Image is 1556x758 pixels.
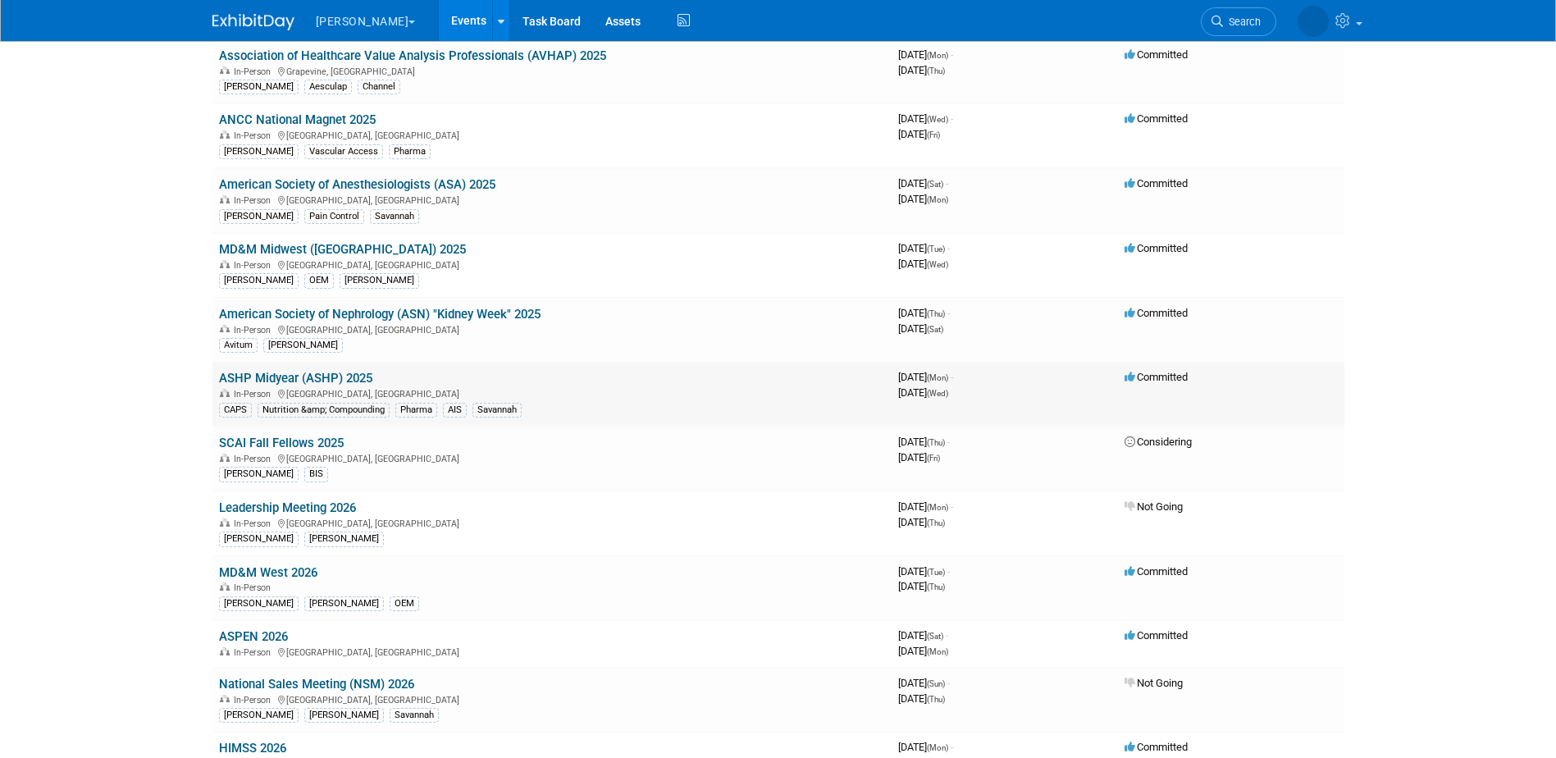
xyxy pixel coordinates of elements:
div: [GEOGRAPHIC_DATA], [GEOGRAPHIC_DATA] [219,322,885,336]
div: Channel [358,80,400,94]
div: [PERSON_NAME] [304,708,384,723]
span: - [947,436,950,448]
span: [DATE] [898,371,953,383]
div: Grapevine, [GEOGRAPHIC_DATA] [219,64,885,77]
span: (Fri) [927,454,940,463]
div: Savannah [472,403,522,418]
span: (Mon) [927,743,948,752]
span: Not Going [1125,677,1183,689]
div: [PERSON_NAME] [219,273,299,288]
div: [GEOGRAPHIC_DATA], [GEOGRAPHIC_DATA] [219,193,885,206]
div: [PERSON_NAME] [304,596,384,611]
span: Search [1223,16,1261,28]
a: National Sales Meeting (NSM) 2026 [219,677,414,692]
img: In-Person Event [220,389,230,397]
span: (Thu) [927,582,945,591]
div: [PERSON_NAME] [219,708,299,723]
span: In-Person [234,260,276,271]
span: In-Person [234,647,276,658]
div: [PERSON_NAME] [219,209,299,224]
span: - [947,307,950,319]
span: (Thu) [927,66,945,75]
img: In-Person Event [220,325,230,333]
span: In-Person [234,325,276,336]
span: In-Person [234,454,276,464]
div: [PERSON_NAME] [340,273,419,288]
span: Committed [1125,741,1188,753]
span: [DATE] [898,112,953,125]
div: OEM [304,273,334,288]
span: [DATE] [898,177,948,189]
span: [DATE] [898,741,953,753]
span: Not Going [1125,500,1183,513]
span: [DATE] [898,516,945,528]
span: - [951,112,953,125]
span: In-Person [234,130,276,141]
div: Pharma [395,403,437,418]
span: [DATE] [898,128,940,140]
span: [DATE] [898,451,940,463]
span: [DATE] [898,386,948,399]
div: BIS [304,467,328,482]
span: (Mon) [927,647,948,656]
span: [DATE] [898,500,953,513]
div: [GEOGRAPHIC_DATA], [GEOGRAPHIC_DATA] [219,386,885,400]
span: (Thu) [927,438,945,447]
span: In-Person [234,66,276,77]
div: Pain Control [304,209,364,224]
img: In-Person Event [220,130,230,139]
span: (Sat) [927,325,943,334]
div: [GEOGRAPHIC_DATA], [GEOGRAPHIC_DATA] [219,645,885,658]
div: [PERSON_NAME] [219,467,299,482]
a: MD&M Midwest ([GEOGRAPHIC_DATA]) 2025 [219,242,466,257]
span: (Wed) [927,260,948,269]
span: [DATE] [898,629,948,642]
span: - [951,48,953,61]
span: (Tue) [927,244,945,253]
a: HIMSS 2026 [219,741,286,756]
span: (Thu) [927,518,945,527]
img: In-Person Event [220,195,230,203]
span: In-Person [234,582,276,593]
span: - [947,565,950,578]
span: Committed [1125,371,1188,383]
span: (Sat) [927,632,943,641]
div: [GEOGRAPHIC_DATA], [GEOGRAPHIC_DATA] [219,451,885,464]
span: [DATE] [898,48,953,61]
a: ASHP Midyear (ASHP) 2025 [219,371,372,386]
a: MD&M West 2026 [219,565,317,580]
div: [PERSON_NAME] [219,144,299,159]
span: Considering [1125,436,1192,448]
div: Avitum [219,338,258,353]
span: Committed [1125,565,1188,578]
span: - [951,371,953,383]
span: (Mon) [927,195,948,204]
span: [DATE] [898,307,950,319]
div: AIS [443,403,467,418]
div: CAPS [219,403,252,418]
span: (Fri) [927,130,940,139]
span: [DATE] [898,565,950,578]
span: (Wed) [927,115,948,124]
span: [DATE] [898,692,945,705]
span: In-Person [234,518,276,529]
span: (Mon) [927,373,948,382]
span: Committed [1125,242,1188,254]
span: (Mon) [927,51,948,60]
span: Committed [1125,112,1188,125]
span: [DATE] [898,193,948,205]
span: (Sun) [927,679,945,688]
span: Committed [1125,629,1188,642]
span: - [947,242,950,254]
div: Pharma [389,144,431,159]
span: [DATE] [898,677,950,689]
span: In-Person [234,695,276,705]
img: ExhibitDay [212,14,294,30]
a: Leadership Meeting 2026 [219,500,356,515]
div: [PERSON_NAME] [219,80,299,94]
span: [DATE] [898,436,950,448]
div: Vascular Access [304,144,383,159]
div: Savannah [390,708,439,723]
span: (Thu) [927,309,945,318]
img: In-Person Event [220,518,230,527]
